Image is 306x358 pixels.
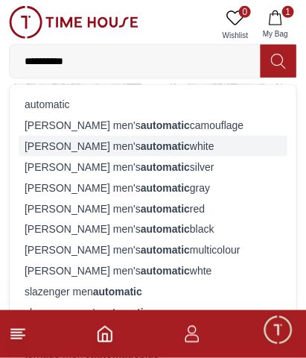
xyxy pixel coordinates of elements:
[81,232,95,248] em: Blush
[101,307,150,319] strong: automatic
[75,16,217,30] div: Time House Support
[282,6,294,18] span: 1
[19,136,287,157] div: [PERSON_NAME] men's white
[141,245,190,257] strong: automatic
[11,204,306,219] div: Time House Support
[141,224,190,236] strong: automatic
[19,282,287,303] div: slazenger men
[141,266,190,277] strong: automatic
[141,140,190,152] strong: automatic
[19,157,287,178] div: [PERSON_NAME] men's silver
[254,6,297,44] button: 1My Bag
[9,6,138,39] img: ...
[141,119,190,131] strong: automatic
[19,240,287,261] div: [PERSON_NAME] men's multicolour
[19,303,287,324] div: slazenger men's
[19,94,287,115] div: automatic
[19,219,287,240] div: [PERSON_NAME] men's black
[269,7,299,37] em: Minimize
[7,7,37,37] em: Back
[141,161,190,173] strong: automatic
[195,297,233,307] span: 09:20 PM
[217,6,254,44] a: 0Wishlist
[22,234,220,303] span: Hey there! Need help finding the perfect watch? I'm here if you have any questions or need a quic...
[141,203,190,215] strong: automatic
[19,115,287,136] div: [PERSON_NAME] men's camouflage
[262,314,295,347] div: Chat Widget
[19,198,287,219] div: [PERSON_NAME] men's red
[19,261,287,282] div: [PERSON_NAME] men's whte
[93,286,142,298] strong: automatic
[96,325,114,343] a: Home
[42,10,67,35] img: Profile picture of Time House Support
[19,178,287,198] div: [PERSON_NAME] men's gray
[217,30,254,41] span: Wishlist
[239,6,251,18] span: 0
[257,28,294,40] span: My Bag
[141,182,190,194] strong: automatic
